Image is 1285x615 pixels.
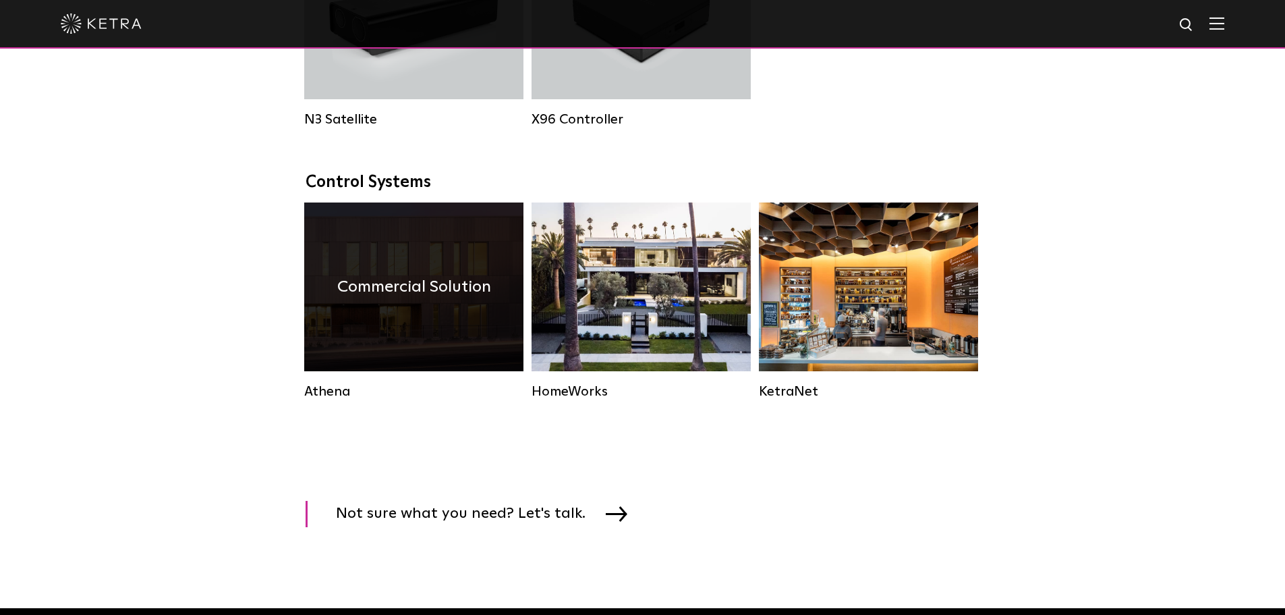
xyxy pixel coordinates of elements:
[61,14,142,34] img: ketra-logo-2019-white
[532,383,751,400] div: HomeWorks
[304,111,523,128] div: N3 Satellite
[532,111,751,128] div: X96 Controller
[606,506,627,521] img: arrow
[532,203,751,400] a: HomeWorks Residential Solution
[306,501,644,527] a: Not sure what you need? Let's talk.
[304,383,523,400] div: Athena
[759,383,978,400] div: KetraNet
[1178,17,1195,34] img: search icon
[336,501,606,527] span: Not sure what you need? Let's talk.
[759,203,978,400] a: KetraNet Legacy System
[304,203,523,400] a: Athena Commercial Solution
[1209,17,1224,30] img: Hamburger%20Nav.svg
[306,173,980,192] div: Control Systems
[337,274,491,300] h4: Commercial Solution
